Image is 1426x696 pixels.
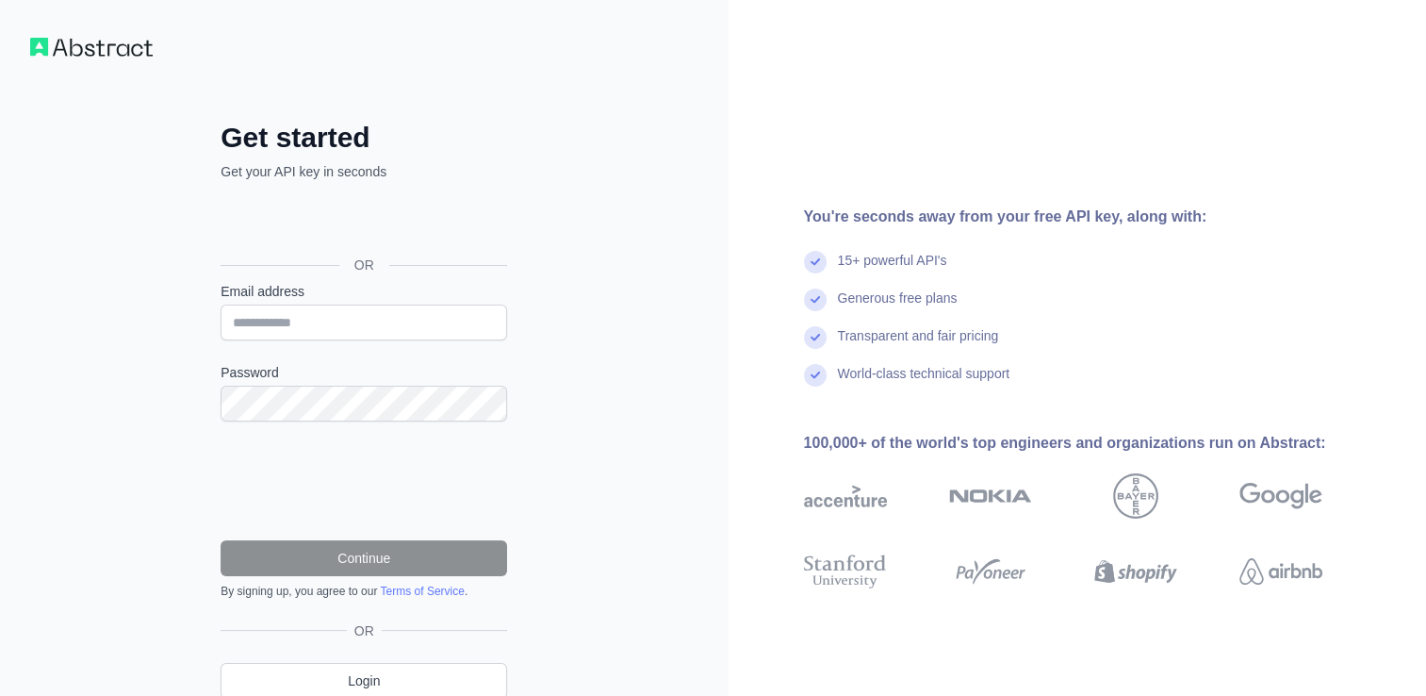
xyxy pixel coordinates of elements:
iframe: reCAPTCHA [221,444,507,518]
img: check mark [804,364,827,387]
div: World-class technical support [838,364,1010,402]
span: OR [347,621,382,640]
img: shopify [1094,551,1177,592]
div: 15+ powerful API's [838,251,947,289]
img: bayer [1113,473,1158,519]
img: Workflow [30,38,153,57]
p: Get your API key in seconds [221,162,507,181]
img: google [1239,473,1322,519]
div: 100,000+ of the world's top engineers and organizations run on Abstract: [804,432,1383,455]
h2: Get started [221,121,507,155]
label: Email address [221,282,507,301]
img: check mark [804,251,827,273]
img: stanford university [804,551,887,592]
a: Terms of Service [380,585,464,598]
img: accenture [804,473,887,519]
iframe: Sign in with Google Button [211,202,513,243]
button: Continue [221,540,507,576]
img: airbnb [1239,551,1322,592]
div: Generous free plans [838,289,958,326]
img: nokia [949,473,1032,519]
img: payoneer [949,551,1032,592]
span: OR [339,256,389,274]
img: check mark [804,326,827,349]
div: Transparent and fair pricing [838,326,999,364]
div: By signing up, you agree to our . [221,584,507,599]
div: You're seconds away from your free API key, along with: [804,206,1383,228]
label: Password [221,363,507,382]
img: check mark [804,289,827,311]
